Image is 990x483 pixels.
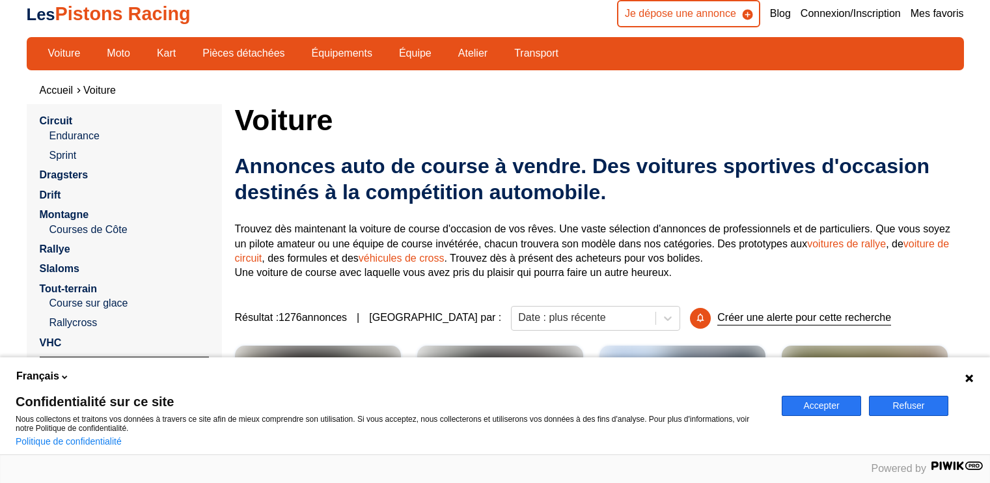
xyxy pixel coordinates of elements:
a: Mini 3 JCW49 [235,346,401,443]
span: Résultat : 1276 annonces [235,310,348,325]
a: Politique de confidentialité [16,436,122,447]
a: Voiture [40,42,89,64]
a: Golf GTI TCR SEQ Sequential Gearbox Engstler Volkswagen[GEOGRAPHIC_DATA] [599,346,765,443]
h2: Annonces auto de course à vendre. Des voitures sportives d'occasion destinés à la compétition aut... [235,153,964,205]
a: Courses de Côte [49,223,209,237]
p: [GEOGRAPHIC_DATA] par : [369,310,501,325]
img: Golf GTI TCR SEQ Sequential Gearbox Engstler Volkswagen [599,346,765,443]
img: Honda Integra Type R [782,346,948,443]
a: Transport [506,42,567,64]
a: Atelier [450,42,496,64]
a: Drift [40,189,61,200]
img: Mini 3 JCW [235,346,401,443]
a: Endurance [49,129,209,143]
a: VHC [40,337,62,348]
p: Nous collectons et traitons vos données à travers ce site afin de mieux comprendre son utilisatio... [16,415,766,433]
a: Mes favoris [911,7,964,21]
a: Kart [148,42,184,64]
a: Rallye [40,243,70,255]
p: Trouvez dès maintenant la voiture de course d'occasion de vos rêves. Une vaste sélection d'annonc... [235,222,964,281]
a: Accueil [40,85,74,96]
a: Honda Integra Type R[GEOGRAPHIC_DATA] [782,346,948,443]
a: Moto [98,42,139,64]
a: Rallycross [49,316,209,330]
span: Confidentialité sur ce site [16,395,766,408]
p: Créer une alerte pour cette recherche [717,310,891,325]
a: Voiture [83,85,116,96]
span: Français [16,369,59,383]
a: Sprint [49,148,209,163]
a: Slaloms [40,263,79,274]
a: Course sur glace [49,296,209,310]
button: Accepter [782,396,861,416]
a: Tout-terrain [40,283,98,294]
a: Volkswagen Golf 7R49 [417,346,583,443]
a: Équipe [391,42,440,64]
a: LesPistons Racing [27,3,191,24]
button: Refuser [869,396,948,416]
h1: Voiture [235,104,964,135]
img: Volkswagen Golf 7R [417,346,583,443]
a: Blog [770,7,791,21]
span: Les [27,5,55,23]
a: Pièces détachées [194,42,293,64]
span: Powered by [872,463,927,474]
a: voitures de rallye [807,238,886,249]
a: véhicules de cross [359,253,445,264]
a: Dragsters [40,169,89,180]
a: Connexion/Inscription [801,7,901,21]
span: | [357,310,359,325]
a: Montagne [40,209,89,220]
a: Circuit [40,115,73,126]
a: Équipements [303,42,381,64]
